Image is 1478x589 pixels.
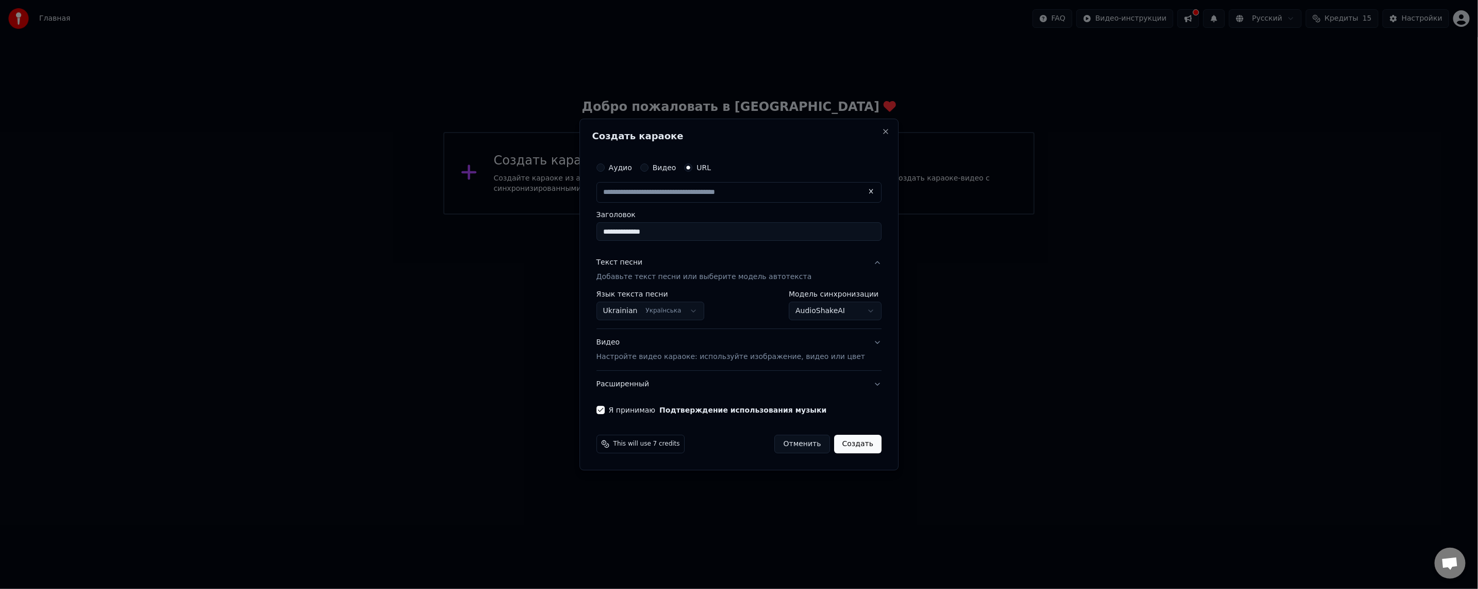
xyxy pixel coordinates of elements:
div: Текст песни [596,257,643,268]
button: Расширенный [596,371,882,398]
button: Текст песниДобавьте текст песни или выберите модель автотекста [596,249,882,290]
p: Настройте видео караоке: используйте изображение, видео или цвет [596,352,865,362]
label: Язык текста песни [596,290,705,298]
span: This will use 7 credits [613,440,680,448]
h2: Создать караоке [592,132,886,141]
button: Я принимаю [659,406,826,414]
label: Аудио [609,164,632,171]
button: Создать [834,435,882,453]
label: Модель синхронизации [789,290,882,298]
p: Добавьте текст песни или выберите модель автотекста [596,272,812,282]
label: Заголовок [596,211,882,218]
button: Отменить [775,435,830,453]
label: Я принимаю [609,406,827,414]
label: Видео [653,164,676,171]
div: Видео [596,337,865,362]
div: Текст песниДобавьте текст песни или выберите модель автотекста [596,290,882,329]
button: ВидеоНастройте видео караоке: используйте изображение, видео или цвет [596,329,882,370]
label: URL [697,164,711,171]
